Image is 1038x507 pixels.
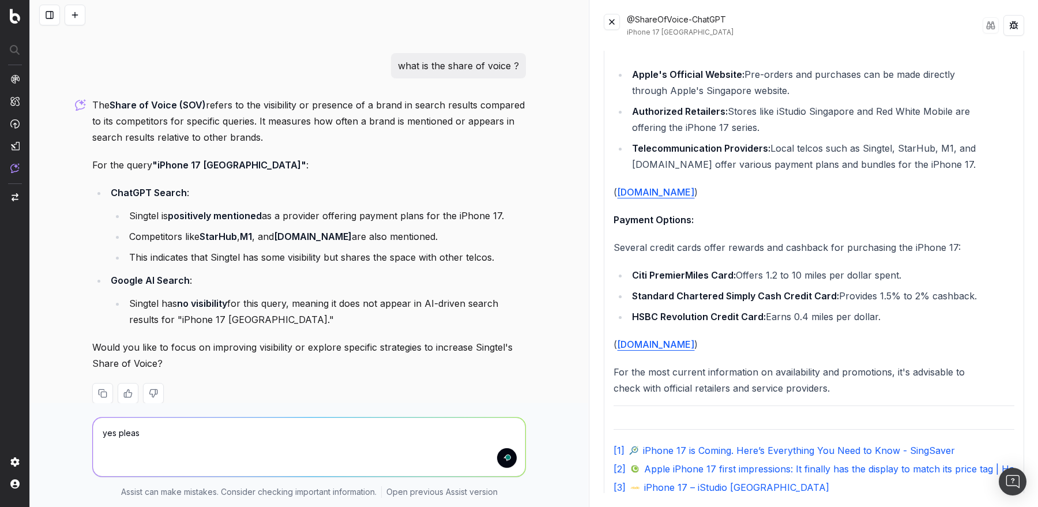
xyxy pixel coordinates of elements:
[629,103,988,136] li: Stores like iStudio Singapore and Red White Mobile are offering the iPhone 17 series.
[630,483,640,492] img: Favicon for www.istudiosg.com
[10,119,20,129] img: Activation
[10,141,20,151] img: Studio
[614,214,694,226] strong: Payment Options:
[629,446,638,455] img: Favicon for www.singsaver.com.sg
[629,288,988,304] li: Provides 1.5% to 2% cashback.
[629,309,988,325] li: Earns 0.4 miles per dollar.
[632,69,744,80] strong: Apple's Official Website:
[614,184,988,200] p: ( )
[629,66,988,99] li: Pre-orders and purchases can be made directly through Apple's Singapore website.
[12,193,18,201] img: Switch project
[92,157,526,173] p: For the query :
[632,142,770,154] strong: Telecommunication Providers:
[627,28,983,37] div: iPhone 17 [GEOGRAPHIC_DATA]
[614,364,988,396] p: For the most current information on availability and promotions, it's advisable to check with off...
[92,97,526,145] p: The refers to the visibility or presence of a brand in search results compared to its competitors...
[632,269,736,281] strong: Citi PremierMiles Card:
[92,339,526,371] p: Would you like to focus on improving visibility or explore specific strategies to increase Singte...
[93,418,525,476] textarea: To enrich screen reader interactions, please activate Accessibility in Grammarly extension settings
[10,74,20,84] img: Analytics
[632,311,766,322] strong: HSBC Revolution Credit Card:
[398,58,519,74] p: what is the share of voice ?
[10,96,20,106] img: Intelligence
[10,163,20,173] img: Assist
[107,272,526,328] li: :
[200,231,237,242] strong: StarHub
[614,444,1014,457] a: [1] iPhone 17 is Coming. Here’s Everything You Need to Know - SingSaver
[111,275,190,286] strong: Google AI Search
[110,99,206,111] strong: Share of Voice (SOV)
[121,486,377,498] p: Assist can make mistakes. Consider checking important information.
[10,457,20,467] img: Setting
[177,298,227,309] strong: no visibility
[107,185,526,265] li: :
[630,464,640,474] img: Favicon for www.hardwarezone.com.sg
[152,159,306,171] strong: "iPhone 17 [GEOGRAPHIC_DATA]"
[386,486,498,498] a: Open previous Assist version
[10,9,20,24] img: Botify logo
[632,106,728,117] strong: Authorized Retailers:
[629,140,988,172] li: Local telcos such as Singtel, StarHub, M1, and [DOMAIN_NAME] offer various payment plans and bund...
[240,231,252,242] strong: M1
[999,468,1026,495] div: Open Intercom Messenger
[632,290,839,302] strong: Standard Chartered Simply Cash Credit Card:
[629,267,988,283] li: Offers 1.2 to 10 miles per dollar spent.
[614,462,1014,476] a: [2] Apple iPhone 17 first impressions: It finally has the display to match its price tag | Hardwa...
[126,295,526,328] li: Singtel has for this query, meaning it does not appear in AI-driven search results for "iPhone 17...
[75,99,86,111] img: Botify assist logo
[614,336,988,352] p: ( )
[10,479,20,489] img: My account
[274,231,352,242] strong: [DOMAIN_NAME]
[126,228,526,245] li: Competitors like , , and are also mentioned.
[617,339,694,350] a: [DOMAIN_NAME]
[126,208,526,224] li: Singtel is as a provider offering payment plans for the iPhone 17.
[614,239,988,256] p: Several credit cards offer rewards and cashback for purchasing the iPhone 17:
[627,14,983,37] div: @ShareOfVoice-ChatGPT
[111,187,187,198] strong: ChatGPT Search
[126,249,526,265] li: This indicates that Singtel has some visibility but shares the space with other telcos.
[617,186,694,198] a: [DOMAIN_NAME]
[614,480,1014,494] a: [3] iPhone 17 – iStudio [GEOGRAPHIC_DATA]
[168,210,262,221] strong: positively mentioned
